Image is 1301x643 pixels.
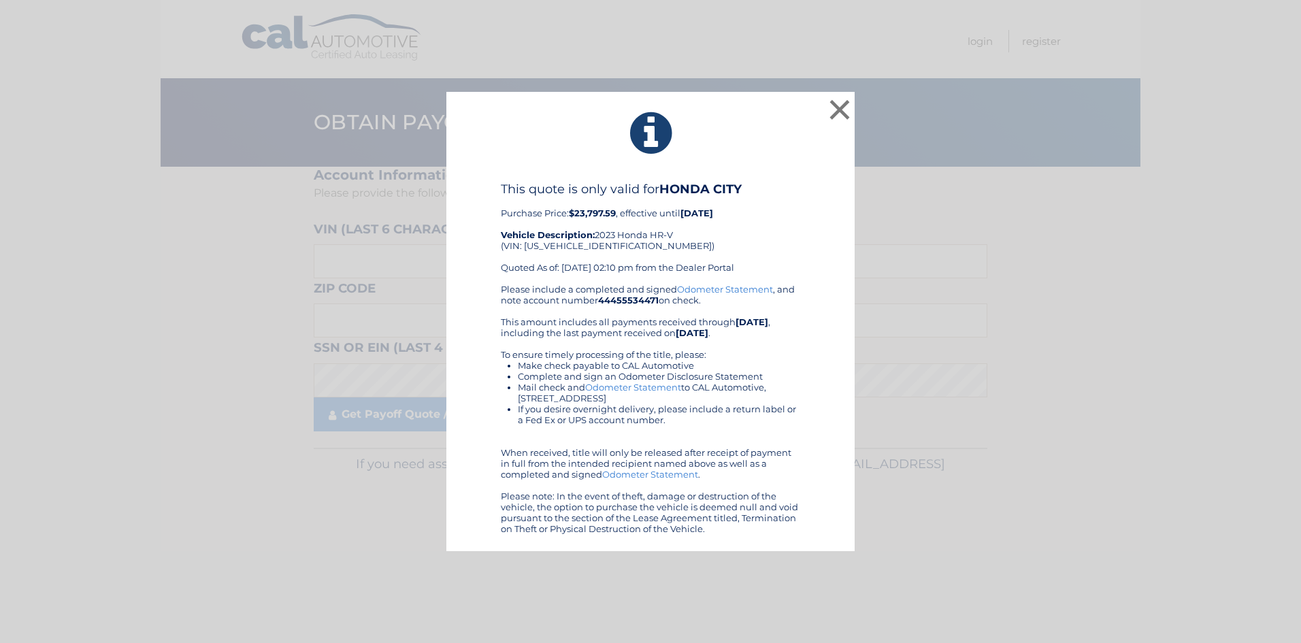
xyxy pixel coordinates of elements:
li: Make check payable to CAL Automotive [518,360,800,371]
b: $23,797.59 [569,208,616,218]
li: Complete and sign an Odometer Disclosure Statement [518,371,800,382]
a: Odometer Statement [602,469,698,480]
strong: Vehicle Description: [501,229,595,240]
a: Odometer Statement [585,382,681,393]
h4: This quote is only valid for [501,182,800,197]
button: × [826,96,853,123]
b: HONDA CITY [659,182,742,197]
b: [DATE] [736,316,768,327]
b: 44455534471 [598,295,659,306]
b: [DATE] [680,208,713,218]
li: If you desire overnight delivery, please include a return label or a Fed Ex or UPS account number. [518,403,800,425]
a: Odometer Statement [677,284,773,295]
div: Please include a completed and signed , and note account number on check. This amount includes al... [501,284,800,534]
li: Mail check and to CAL Automotive, [STREET_ADDRESS] [518,382,800,403]
div: Purchase Price: , effective until 2023 Honda HR-V (VIN: [US_VEHICLE_IDENTIFICATION_NUMBER]) Quote... [501,182,800,284]
b: [DATE] [676,327,708,338]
